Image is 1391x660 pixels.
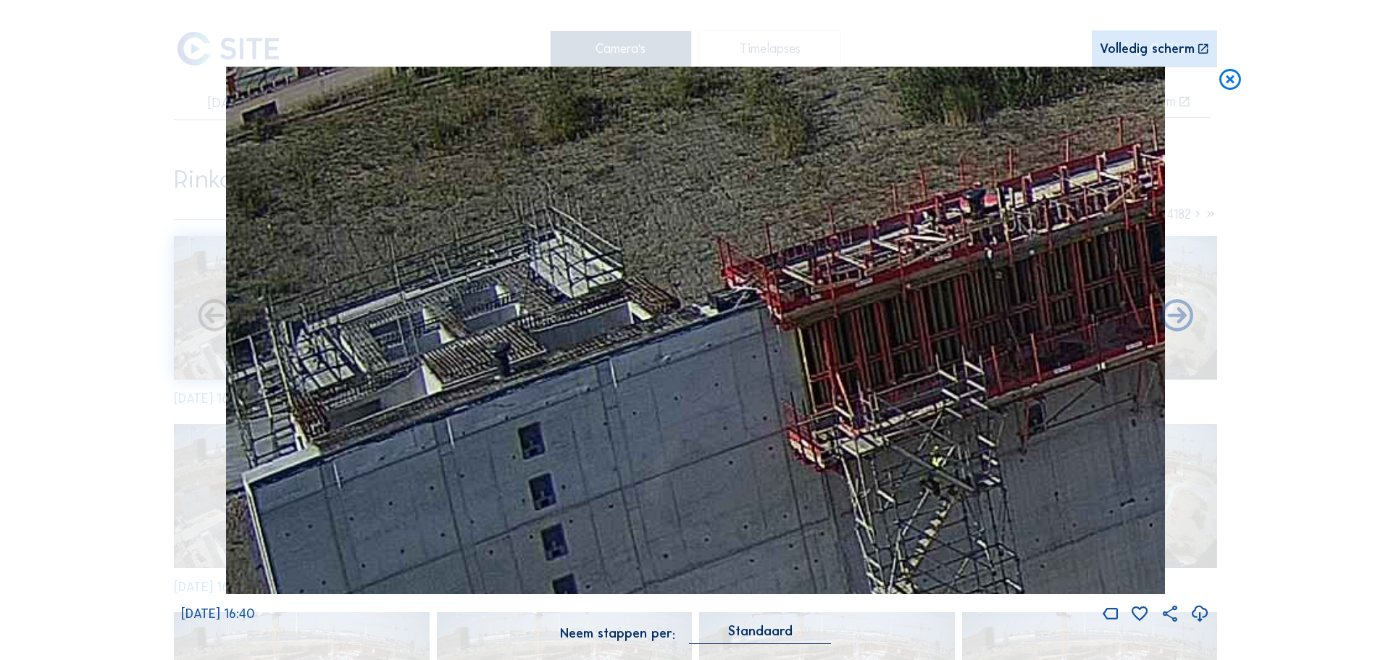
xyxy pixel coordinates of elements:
div: Standaard [728,625,793,638]
div: Neem stappen per: [560,627,675,640]
i: Forward [195,297,233,336]
span: [DATE] 16:40 [181,606,255,622]
img: Image [226,67,1165,595]
div: Volledig scherm [1100,43,1195,57]
div: Standaard [689,625,831,644]
i: Back [1158,297,1196,336]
